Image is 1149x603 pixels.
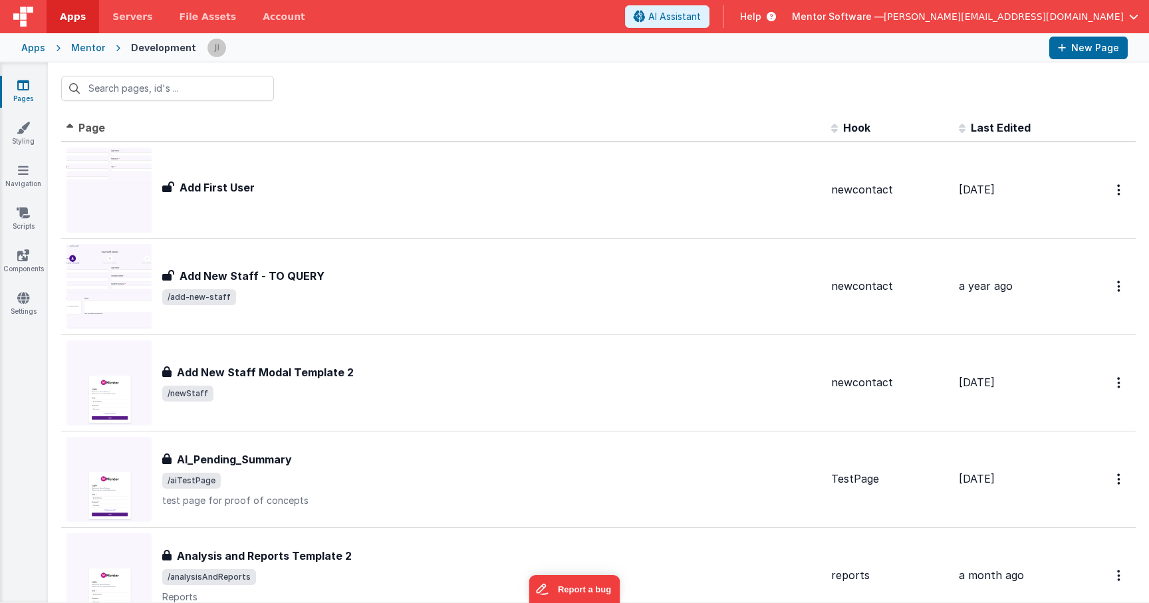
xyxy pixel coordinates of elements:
div: reports [831,568,948,583]
span: Mentor Software — [792,10,884,23]
button: Mentor Software — [PERSON_NAME][EMAIL_ADDRESS][DOMAIN_NAME] [792,10,1138,23]
span: Help [740,10,761,23]
span: /newStaff [162,386,213,402]
span: Hook [843,121,870,134]
span: [PERSON_NAME][EMAIL_ADDRESS][DOMAIN_NAME] [884,10,1124,23]
span: /analysisAndReports [162,569,256,585]
span: [DATE] [959,376,995,389]
div: TestPage [831,471,948,487]
div: Mentor [71,41,105,55]
span: File Assets [180,10,237,23]
h3: Add New Staff Modal Template 2 [177,364,354,380]
span: /aiTestPage [162,473,221,489]
button: Options [1109,176,1130,203]
h3: Analysis and Reports Template 2 [177,548,352,564]
h3: Add New Staff - TO QUERY [180,268,324,284]
span: [DATE] [959,472,995,485]
span: [DATE] [959,183,995,196]
input: Search pages, id's ... [61,76,274,101]
button: Options [1109,369,1130,396]
span: Apps [60,10,86,23]
button: Options [1109,562,1130,589]
div: Apps [21,41,45,55]
button: Options [1109,465,1130,493]
img: 6c3d48e323fef8557f0b76cc516e01c7 [207,39,226,57]
button: Options [1109,273,1130,300]
div: Development [131,41,196,55]
span: /add-new-staff [162,289,236,305]
iframe: Marker.io feedback button [529,575,620,603]
span: Page [78,121,105,134]
p: test page for proof of concepts [162,494,821,507]
span: a year ago [959,279,1013,293]
h3: Add First User [180,180,255,195]
button: AI Assistant [625,5,709,28]
h3: AI_Pending_Summary [177,451,292,467]
button: New Page [1049,37,1128,59]
span: a month ago [959,568,1024,582]
div: newcontact [831,279,948,294]
span: AI Assistant [648,10,701,23]
span: Servers [112,10,152,23]
div: newcontact [831,182,948,197]
div: newcontact [831,375,948,390]
span: Last Edited [971,121,1031,134]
